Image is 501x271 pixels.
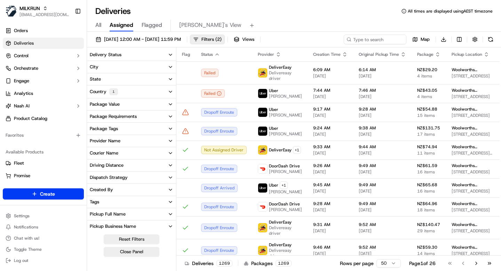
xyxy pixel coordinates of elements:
[269,219,292,225] span: DeliverEasy
[87,135,176,147] button: Provider Name
[258,145,267,155] img: delivereasy_logo.png
[14,127,19,133] img: 1736555255976-a54dd68f-1ca7-489b-9aae-adbdc363a1c4
[344,35,406,44] input: Type to search
[3,244,84,254] button: Toggle Theme
[359,163,406,168] span: 9:49 AM
[359,52,399,57] span: Original Pickup Time
[3,88,84,99] a: Analytics
[359,144,406,150] span: 9:44 AM
[190,35,225,44] button: Filters(2)
[87,111,176,122] button: Package Requirements
[417,73,440,79] span: 4 items
[258,202,267,211] img: doordash_logo_v2.png
[269,169,302,174] span: [PERSON_NAME]
[56,153,114,166] a: 💻API Documentation
[62,127,76,133] span: [DATE]
[269,131,302,137] span: [PERSON_NAME]
[104,36,181,43] span: [DATE] 12:00 AM - [DATE] 11:59 PM
[14,173,30,179] span: Promise
[87,49,176,61] button: Delivery Status
[269,88,278,93] span: Uber
[7,157,13,162] div: 📗
[313,188,348,194] span: [DATE]
[417,251,440,256] span: 14 items
[276,260,292,266] div: 1269
[14,65,38,71] span: Orchestrate
[417,94,440,99] span: 4 items
[313,182,348,188] span: 9:45 AM
[452,88,494,93] span: Woolworths Supermarket [GEOGRAPHIC_DATA] - [GEOGRAPHIC_DATA]
[3,222,84,232] button: Notifications
[14,103,30,109] span: Nash AI
[95,21,101,29] span: All
[14,247,42,252] span: Toggle Theme
[69,173,84,178] span: Pylon
[90,52,121,58] div: Delivery Status
[104,234,159,244] button: Reset Filters
[90,199,99,205] div: Tags
[452,106,494,112] span: Woolworths Supermarket [GEOGRAPHIC_DATA] - [GEOGRAPHIC_DATA]
[3,63,84,74] button: Orchestrate
[3,211,84,221] button: Settings
[14,53,29,59] span: Control
[3,38,84,49] a: Deliveries
[3,170,84,181] button: Promise
[7,67,19,79] img: 1736555255976-a54dd68f-1ca7-489b-9aae-adbdc363a1c4
[40,190,55,197] span: Create
[3,113,84,124] a: Product Catalog
[313,94,348,99] span: [DATE]
[452,113,494,118] span: [STREET_ADDRESS]
[3,100,84,112] button: Nash AI
[14,78,29,84] span: Engage
[313,73,348,79] span: [DATE]
[90,138,120,144] div: Provider Name
[90,223,136,229] div: Pickup Business Name
[87,184,176,196] button: Created By
[58,108,60,114] span: •
[90,88,118,95] div: Country
[3,3,72,20] button: MILKRUNMILKRUN[EMAIL_ADDRESS][DOMAIN_NAME]
[408,8,493,14] span: All times are displayed using AEST timezone
[87,61,176,73] button: City
[313,207,348,213] span: [DATE]
[452,144,494,150] span: Woolworths Supermarket [GEOGRAPHIC_DATA] - [GEOGRAPHIC_DATA]
[118,69,127,77] button: Start new chat
[201,52,213,57] span: Status
[313,131,348,137] span: [DATE]
[359,106,406,112] span: 9:28 AM
[90,162,124,168] div: Driving Distance
[313,222,348,227] span: 9:31 AM
[7,120,18,131] img: Asif Zaman Khan
[417,144,440,150] span: NZ$74.94
[417,150,440,156] span: 11 items
[14,40,34,46] span: Deliveries
[258,127,267,136] img: uber-new-logo.jpeg
[313,144,348,150] span: 9:33 AM
[59,157,64,162] div: 💻
[417,125,440,131] span: NZ$131.75
[417,163,440,168] span: NZ$61.59
[359,150,406,156] span: [DATE]
[22,108,56,114] span: [PERSON_NAME]
[417,88,440,93] span: NZ$43.05
[182,52,190,57] span: Flag
[269,112,302,118] span: [PERSON_NAME]
[14,258,28,263] span: Log out
[15,67,27,79] img: 9188753566659_6852d8bf1fb38e338040_72.png
[359,182,406,188] span: 9:49 AM
[452,182,494,188] span: Woolworths Supermarket [GEOGRAPHIC_DATA] - [GEOGRAPHIC_DATA] Countdown
[421,36,430,43] span: Map
[14,235,39,241] span: Chat with us!
[269,189,302,195] span: [PERSON_NAME]
[6,6,17,17] img: MILKRUN
[417,201,440,206] span: NZ$64.96
[452,67,494,73] span: Woolworths Supermarket [GEOGRAPHIC_DATA] - [GEOGRAPHIC_DATA]
[14,156,53,163] span: Knowledge Base
[231,35,257,44] button: Views
[3,75,84,86] button: Engage
[3,130,84,141] div: Favorites
[269,107,278,112] span: Uber
[417,131,440,137] span: 17 items
[359,188,406,194] span: [DATE]
[3,158,84,169] button: Fleet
